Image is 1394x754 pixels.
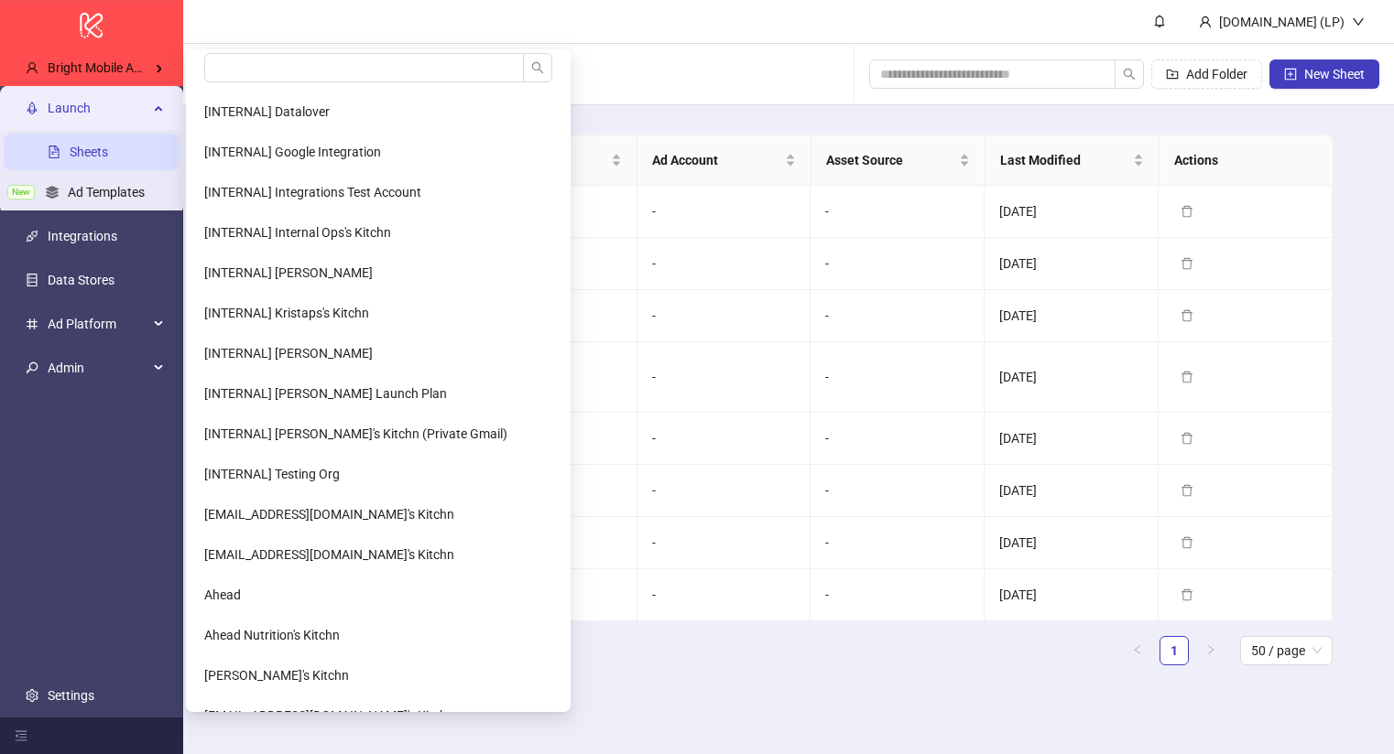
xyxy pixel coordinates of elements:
[986,135,1160,186] th: Last Modified
[1352,16,1365,28] span: down
[1181,484,1193,497] span: delete
[531,61,544,74] span: search
[204,306,369,320] span: [INTERNAL] Kristaps's Kitchn
[204,104,330,119] span: [INTERNAL] Datalover
[637,290,811,342] td: -
[1151,59,1262,89] button: Add Folder
[637,238,811,290] td: -
[811,290,985,342] td: -
[1304,67,1365,81] span: New Sheet
[1181,588,1193,601] span: delete
[811,465,985,517] td: -
[1284,68,1297,81] span: plus-square
[204,265,373,280] span: [INTERNAL] [PERSON_NAME]
[1199,16,1212,28] span: user
[204,708,454,723] span: [EMAIL_ADDRESS][DOMAIN_NAME]'s Kitchn
[1205,644,1216,655] span: right
[204,507,454,522] span: [EMAIL_ADDRESS][DOMAIN_NAME]'s Kitchn
[1212,12,1352,32] div: [DOMAIN_NAME] (LP)
[1123,636,1152,665] li: Previous Page
[811,413,985,465] td: -
[204,668,349,683] span: [PERSON_NAME]'s Kitchn
[26,361,38,374] span: key
[48,306,148,342] span: Ad Platform
[985,238,1159,290] td: [DATE]
[826,150,955,170] span: Asset Source
[1196,636,1225,665] button: right
[48,273,114,287] a: Data Stores
[811,238,985,290] td: -
[204,386,447,401] span: [INTERNAL] [PERSON_NAME] Launch Plan
[985,569,1159,621] td: [DATE]
[68,185,145,199] a: Ad Templates
[811,517,985,569] td: -
[48,688,94,703] a: Settings
[811,135,986,186] th: Asset Source
[1251,637,1322,664] span: 50 / page
[1132,644,1143,655] span: left
[1240,636,1333,665] div: Page Size
[637,465,811,517] td: -
[204,426,507,441] span: [INTERNAL] [PERSON_NAME]'s Kitchn (Private Gmail)
[26,102,38,114] span: rocket
[48,60,155,75] span: Bright Mobile Apps
[48,350,148,386] span: Admin
[1123,68,1136,81] span: search
[637,517,811,569] td: -
[637,413,811,465] td: -
[204,547,454,562] span: [EMAIL_ADDRESS][DOMAIN_NAME]'s Kitchn
[637,342,811,413] td: -
[985,517,1159,569] td: [DATE]
[204,185,421,199] span: [INTERNAL] Integrations Test Account
[637,135,811,186] th: Ad Account
[1269,59,1379,89] button: New Sheet
[1166,68,1179,81] span: folder-add
[204,145,381,159] span: [INTERNAL] Google Integration
[1160,637,1188,664] a: 1
[48,229,117,243] a: Integrations
[985,290,1159,342] td: [DATE]
[1186,67,1247,81] span: Add Folder
[48,90,148,126] span: Launch
[1153,15,1166,27] span: bell
[1160,135,1334,186] th: Actions
[1181,205,1193,218] span: delete
[811,342,985,413] td: -
[26,318,38,330] span: number
[1160,636,1189,665] li: 1
[204,467,340,481] span: [INTERNAL] Testing Org
[70,145,108,159] a: Sheets
[985,465,1159,517] td: [DATE]
[637,186,811,238] td: -
[204,225,391,240] span: [INTERNAL] Internal Ops's Kitchn
[1181,536,1193,549] span: delete
[15,729,27,742] span: menu-fold
[204,587,241,602] span: Ahead
[1196,636,1225,665] li: Next Page
[1181,432,1193,445] span: delete
[1181,309,1193,322] span: delete
[1000,150,1129,170] span: Last Modified
[637,569,811,621] td: -
[1181,257,1193,270] span: delete
[26,61,38,74] span: user
[652,150,781,170] span: Ad Account
[985,186,1159,238] td: [DATE]
[811,569,985,621] td: -
[204,346,373,361] span: [INTERNAL] [PERSON_NAME]
[204,628,340,642] span: Ahead Nutrition's Kitchn
[985,342,1159,413] td: [DATE]
[811,186,985,238] td: -
[1181,371,1193,383] span: delete
[1123,636,1152,665] button: left
[985,413,1159,465] td: [DATE]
